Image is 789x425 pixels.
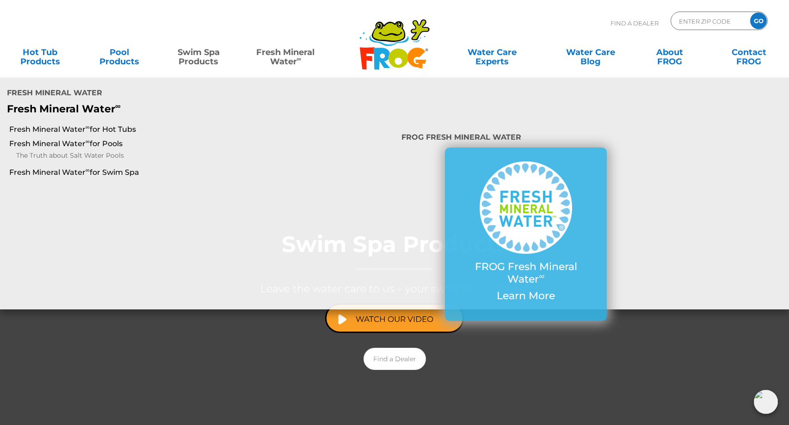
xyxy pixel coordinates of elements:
[168,43,229,62] a: Swim SpaProducts
[539,271,544,281] sup: ∞
[442,43,542,62] a: Water CareExperts
[463,161,588,307] a: FROG Fresh Mineral Water∞ Learn More
[463,261,588,285] p: FROG Fresh Mineral Water
[297,55,302,62] sup: ∞
[9,124,263,135] a: Fresh Mineral Water∞for Hot Tubs
[718,43,780,62] a: ContactFROG
[610,12,659,35] p: Find A Dealer
[678,14,740,28] input: Zip Code Form
[560,43,621,62] a: Water CareBlog
[16,150,263,161] a: The Truth about Salt Water Pools
[88,43,150,62] a: PoolProducts
[463,290,588,302] p: Learn More
[401,129,651,148] h4: FROG Fresh Mineral Water
[325,303,464,333] a: Watch Our Video
[7,103,322,115] p: Fresh Mineral Water
[86,123,90,130] sup: ∞
[9,43,71,62] a: Hot TubProducts
[754,390,778,414] img: openIcon
[364,348,426,370] a: Find a Dealer
[115,101,121,111] sup: ∞
[86,138,90,145] sup: ∞
[86,166,90,173] sup: ∞
[9,167,263,178] a: Fresh Mineral Water∞for Swim Spa
[639,43,700,62] a: AboutFROG
[9,139,263,149] a: Fresh Mineral Water∞for Pools
[750,12,767,29] input: GO
[247,43,324,62] a: Fresh MineralWater∞
[7,85,322,103] h4: Fresh Mineral Water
